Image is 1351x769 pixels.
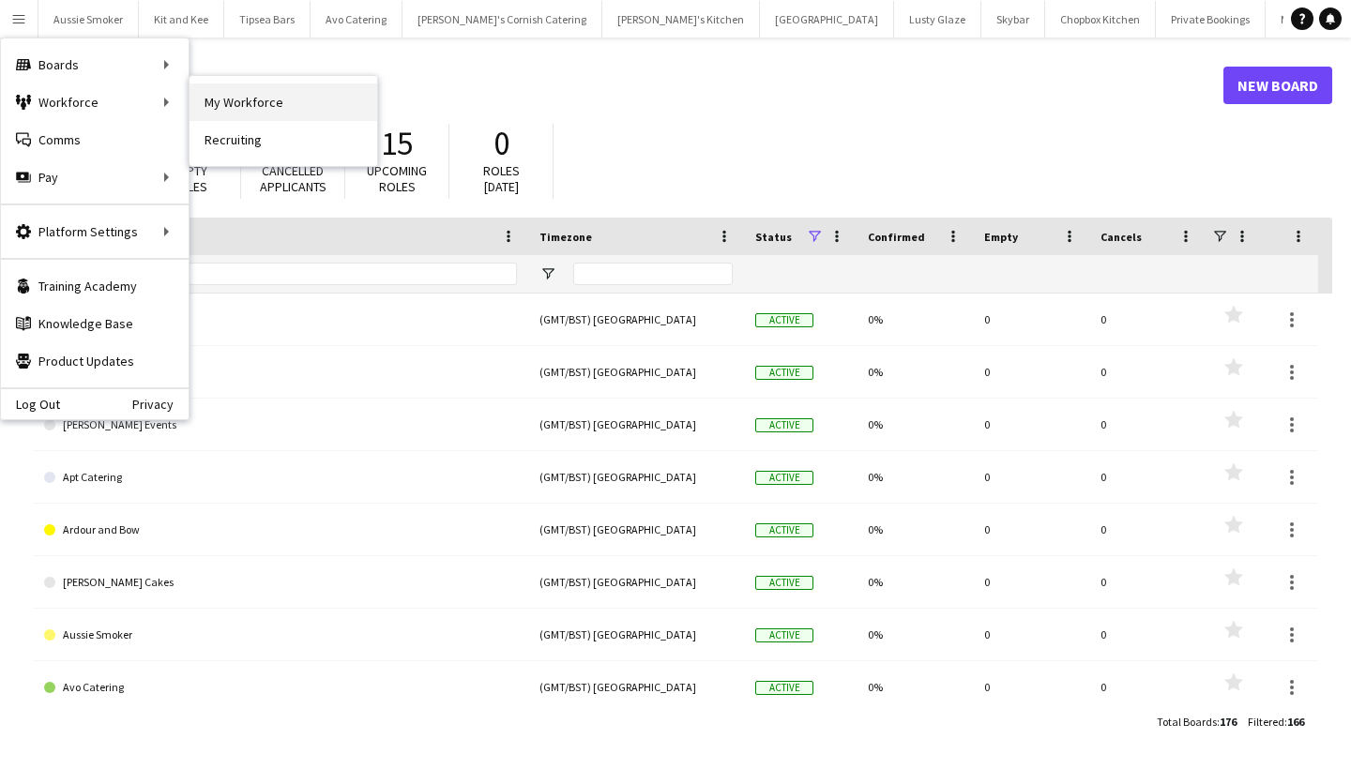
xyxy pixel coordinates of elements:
[760,1,894,38] button: [GEOGRAPHIC_DATA]
[132,397,189,412] a: Privacy
[857,399,973,450] div: 0%
[857,294,973,345] div: 0%
[981,1,1045,38] button: Skybar
[1223,67,1332,104] a: New Board
[44,504,517,556] a: Ardour and Bow
[528,609,744,660] div: (GMT/BST) [GEOGRAPHIC_DATA]
[44,451,517,504] a: Apt Catering
[367,162,427,195] span: Upcoming roles
[1101,230,1142,244] span: Cancels
[1089,294,1206,345] div: 0
[260,162,326,195] span: Cancelled applicants
[78,263,517,285] input: Board name Filter Input
[1287,715,1304,729] span: 166
[973,504,1089,555] div: 0
[1,121,189,158] a: Comms
[857,346,973,398] div: 0%
[44,294,517,346] a: 8 Track Rum
[190,121,377,158] a: Recruiting
[1,83,189,121] div: Workforce
[868,230,925,244] span: Confirmed
[1,46,189,83] div: Boards
[311,1,402,38] button: Avo Catering
[1089,399,1206,450] div: 0
[528,556,744,608] div: (GMT/BST) [GEOGRAPHIC_DATA]
[973,399,1089,450] div: 0
[755,418,813,432] span: Active
[44,556,517,609] a: [PERSON_NAME] Cakes
[973,661,1089,713] div: 0
[1,305,189,342] a: Knowledge Base
[1157,703,1237,740] div: :
[755,230,792,244] span: Status
[1248,715,1284,729] span: Filtered
[528,294,744,345] div: (GMT/BST) [GEOGRAPHIC_DATA]
[755,523,813,537] span: Active
[984,230,1018,244] span: Empty
[1,267,189,305] a: Training Academy
[1089,346,1206,398] div: 0
[857,609,973,660] div: 0%
[1089,504,1206,555] div: 0
[755,576,813,590] span: Active
[44,609,517,661] a: Aussie Smoker
[755,313,813,327] span: Active
[1,397,60,412] a: Log Out
[528,451,744,503] div: (GMT/BST) [GEOGRAPHIC_DATA]
[139,1,224,38] button: Kit and Kee
[190,83,377,121] a: My Workforce
[755,366,813,380] span: Active
[857,451,973,503] div: 0%
[1089,556,1206,608] div: 0
[402,1,602,38] button: [PERSON_NAME]'s Cornish Catering
[33,71,1223,99] h1: Boards
[973,556,1089,608] div: 0
[1,213,189,250] div: Platform Settings
[528,504,744,555] div: (GMT/BST) [GEOGRAPHIC_DATA]
[894,1,981,38] button: Lusty Glaze
[44,661,517,714] a: Avo Catering
[602,1,760,38] button: [PERSON_NAME]'s Kitchen
[539,230,592,244] span: Timezone
[1157,715,1217,729] span: Total Boards
[1248,703,1304,740] div: :
[493,123,509,164] span: 0
[973,294,1089,345] div: 0
[857,556,973,608] div: 0%
[1,158,189,196] div: Pay
[528,346,744,398] div: (GMT/BST) [GEOGRAPHIC_DATA]
[973,346,1089,398] div: 0
[528,661,744,713] div: (GMT/BST) [GEOGRAPHIC_DATA]
[528,399,744,450] div: (GMT/BST) [GEOGRAPHIC_DATA]
[755,471,813,485] span: Active
[539,265,556,282] button: Open Filter Menu
[857,661,973,713] div: 0%
[44,399,517,451] a: [PERSON_NAME] Events
[857,504,973,555] div: 0%
[1045,1,1156,38] button: Chopbox Kitchen
[224,1,311,38] button: Tipsea Bars
[1089,661,1206,713] div: 0
[1220,715,1237,729] span: 176
[1089,451,1206,503] div: 0
[1156,1,1266,38] button: Private Bookings
[381,123,413,164] span: 15
[973,451,1089,503] div: 0
[573,263,733,285] input: Timezone Filter Input
[1,342,189,380] a: Product Updates
[755,628,813,642] span: Active
[483,162,520,195] span: Roles [DATE]
[755,681,813,695] span: Active
[973,609,1089,660] div: 0
[1089,609,1206,660] div: 0
[38,1,139,38] button: Aussie Smoker
[44,346,517,399] a: Absolute Canvas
